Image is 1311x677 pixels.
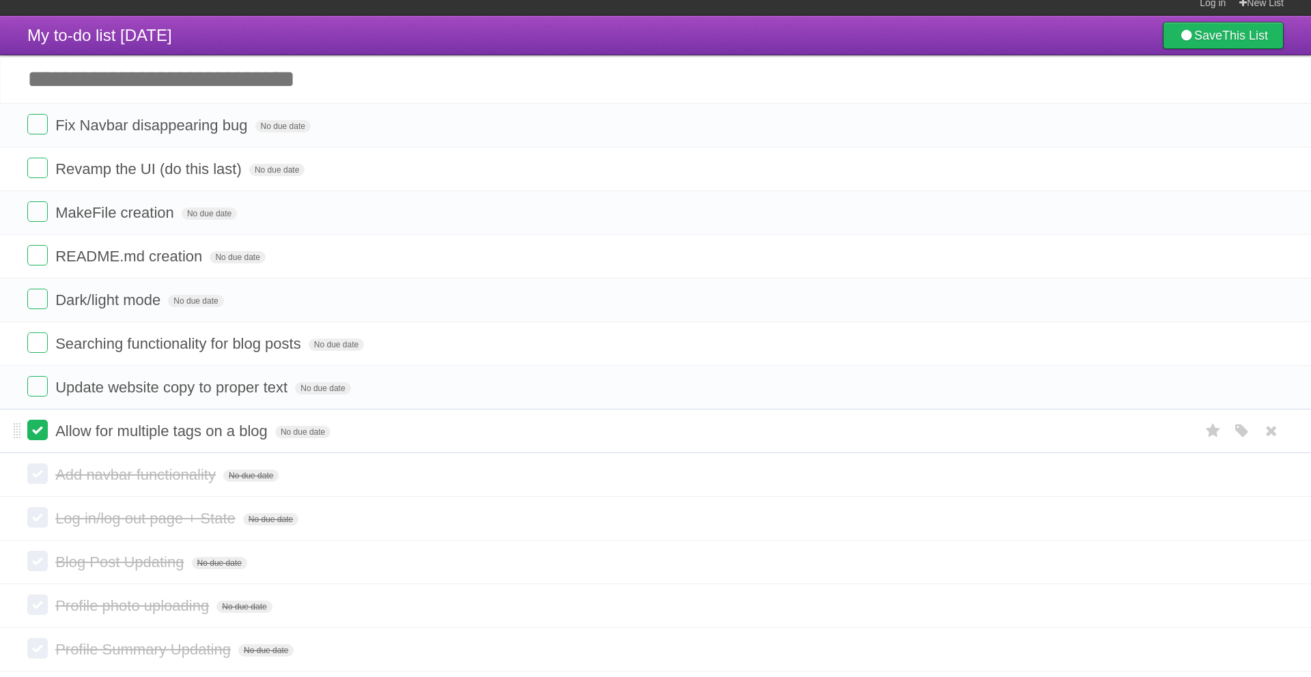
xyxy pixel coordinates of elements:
span: Blog Post Updating [55,553,187,571]
span: No due date [295,382,350,394]
a: SaveThis List [1163,22,1284,49]
label: Done [27,376,48,397]
span: No due date [243,513,298,525]
span: No due date [255,120,311,132]
label: Done [27,201,48,222]
span: No due date [238,644,294,657]
span: Allow for multiple tags on a blog [55,422,271,440]
label: Done [27,594,48,615]
span: Log in/log out page + State [55,510,239,527]
label: Done [27,507,48,528]
span: No due date [275,426,330,438]
span: Dark/light mode [55,291,164,308]
b: This List [1222,29,1268,42]
label: Done [27,158,48,178]
label: Done [27,551,48,571]
span: No due date [249,164,305,176]
span: No due date [192,557,247,569]
span: No due date [210,251,265,263]
span: No due date [216,601,272,613]
span: My to-do list [DATE] [27,26,172,44]
span: Update website copy to proper text [55,379,291,396]
span: Profile photo uploading [55,597,212,614]
span: No due date [168,295,223,307]
span: No due date [309,338,364,351]
label: Done [27,289,48,309]
label: Done [27,245,48,265]
span: No due date [223,470,279,482]
span: Profile Summary Updating [55,641,234,658]
label: Done [27,638,48,659]
span: Fix Navbar disappearing bug [55,117,251,134]
span: README.md creation [55,248,206,265]
span: Searching functionality for blog posts [55,335,305,352]
label: Done [27,420,48,440]
span: Add navbar functionality [55,466,219,483]
label: Star task [1200,420,1226,442]
span: No due date [182,207,237,220]
label: Done [27,332,48,353]
span: Revamp the UI (do this last) [55,160,245,177]
label: Done [27,463,48,484]
span: MakeFile creation [55,204,178,221]
label: Done [27,114,48,134]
